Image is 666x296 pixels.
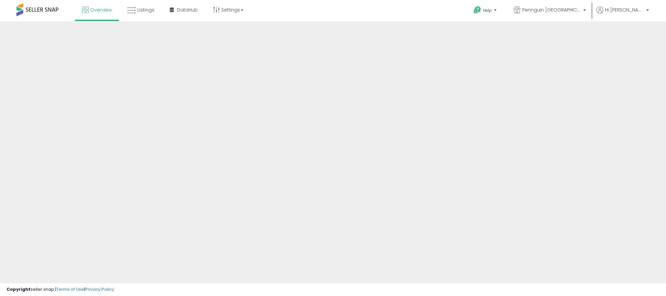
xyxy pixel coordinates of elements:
a: Help [468,1,503,21]
span: Overview [90,7,112,13]
a: Privacy Policy [85,286,114,292]
span: Listings [137,7,154,13]
i: Get Help [473,6,481,14]
strong: Copyright [7,286,31,292]
span: DataHub [177,7,198,13]
span: Pennguin [GEOGRAPHIC_DATA] [522,7,581,13]
div: seller snap | | [7,286,114,293]
span: Hi [PERSON_NAME] [605,7,644,13]
span: Help [483,8,492,13]
a: Terms of Use [56,286,84,292]
a: Hi [PERSON_NAME] [596,7,649,21]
